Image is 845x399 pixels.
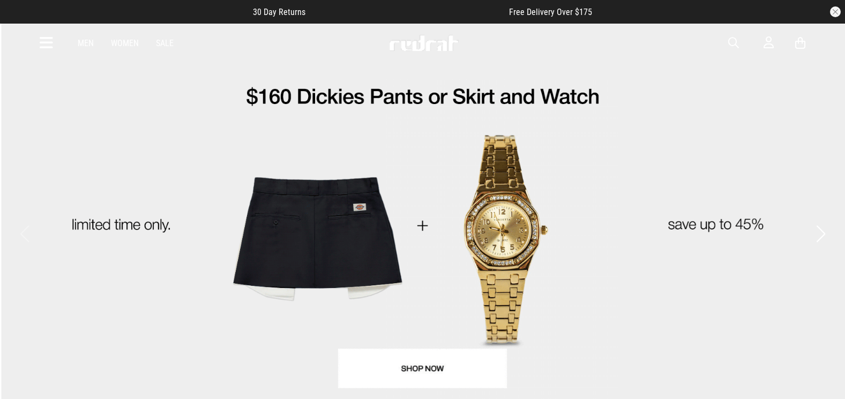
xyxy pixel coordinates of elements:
a: Men [78,38,94,48]
button: Previous slide [17,222,32,246]
a: Sale [156,38,174,48]
a: Women [111,38,139,48]
img: Redrat logo [388,35,459,51]
button: Next slide [813,222,828,246]
span: 30 Day Returns [253,7,305,17]
iframe: Customer reviews powered by Trustpilot [327,6,488,17]
span: Free Delivery Over $175 [509,7,592,17]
